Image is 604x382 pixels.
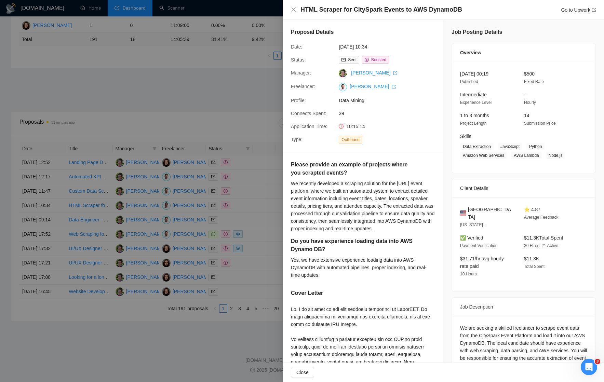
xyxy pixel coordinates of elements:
iframe: Intercom live chat [581,359,597,375]
span: Payment Verification [460,243,497,248]
span: JavaScript [498,143,522,150]
span: ✅ Verified [460,235,483,241]
button: Close [291,7,296,13]
span: Freelancer: [291,84,315,89]
span: $500 [524,71,535,77]
span: [US_STATE] - [460,222,485,227]
span: Node.js [546,152,565,159]
span: Skills [460,134,471,139]
span: Manager: [291,70,311,76]
span: dollar [365,58,369,62]
span: export [392,85,396,89]
span: clock-circle [339,124,344,129]
span: 30 Hires, 21 Active [524,243,558,248]
span: Intermediate [460,92,487,97]
span: 3 [595,359,600,364]
span: close [291,7,296,12]
span: Total Spent [524,264,545,269]
h5: Please provide an example of projects where you scrapted events? [291,161,413,177]
span: - [524,92,526,97]
span: $11.3K Total Spent [524,235,563,241]
span: 10:15:14 [346,124,365,129]
span: [DATE] 10:34 [339,43,441,51]
span: AWS Lambda [511,152,542,159]
span: Sent [348,57,357,62]
span: Python [526,143,545,150]
h5: Do you have experience loading data into AWS Dynamo DB? [291,237,413,254]
span: Close [296,369,309,376]
button: Close [291,367,314,378]
h4: HTML Scraper for CitySpark Events to AWS DynamoDB [300,5,462,14]
span: 1 to 3 months [460,113,489,118]
span: Overview [460,49,481,56]
div: Job Description [460,298,587,316]
span: Connects Spent: [291,111,326,116]
span: ⭐ 4.87 [524,207,540,212]
span: Submission Price [524,121,556,126]
span: Fixed Rate [524,79,544,84]
span: Data Mining [339,97,441,104]
h5: Proposal Details [291,28,334,36]
span: 14 [524,113,529,118]
a: [PERSON_NAME] export [351,70,397,76]
h5: Cover Letter [291,289,323,297]
span: Average Feedback [524,215,559,220]
span: [DATE] 00:19 [460,71,488,77]
div: We recently developed a scraping solution for the [URL] event platform, where we built an automat... [291,180,435,232]
span: Project Length [460,121,486,126]
a: [PERSON_NAME] export [350,84,396,89]
span: Data Extraction [460,143,494,150]
span: Outbound [339,136,362,144]
span: mail [341,58,346,62]
span: Experience Level [460,100,492,105]
span: export [592,8,596,12]
span: 39 [339,110,441,117]
img: 🇺🇸 [460,209,466,217]
span: Application Time: [291,124,327,129]
span: Published [460,79,478,84]
span: export [393,71,397,75]
span: [GEOGRAPHIC_DATA] [468,206,513,221]
span: Status: [291,57,306,63]
div: Client Details [460,179,587,197]
div: Yes, we have extensive experience loading data into AWS DynamoDB with automated pipelines, proper... [291,256,435,279]
span: Profile: [291,98,306,103]
img: c1xN_ui_OEqMMq7M8wWw4vVb2SKWmrnvzERwDbcfEIUMldosaUFPKn1ZwNeY4xYQHD [339,83,347,91]
h5: Job Posting Details [452,28,502,36]
a: Go to Upworkexport [561,7,596,13]
span: 10 Hours [460,272,477,276]
span: Type: [291,137,303,142]
span: Boosted [371,57,386,62]
span: $11.3K [524,256,539,261]
span: Hourly [524,100,536,105]
span: Amazon Web Services [460,152,507,159]
span: Date: [291,44,302,50]
span: $31.71/hr avg hourly rate paid [460,256,504,269]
